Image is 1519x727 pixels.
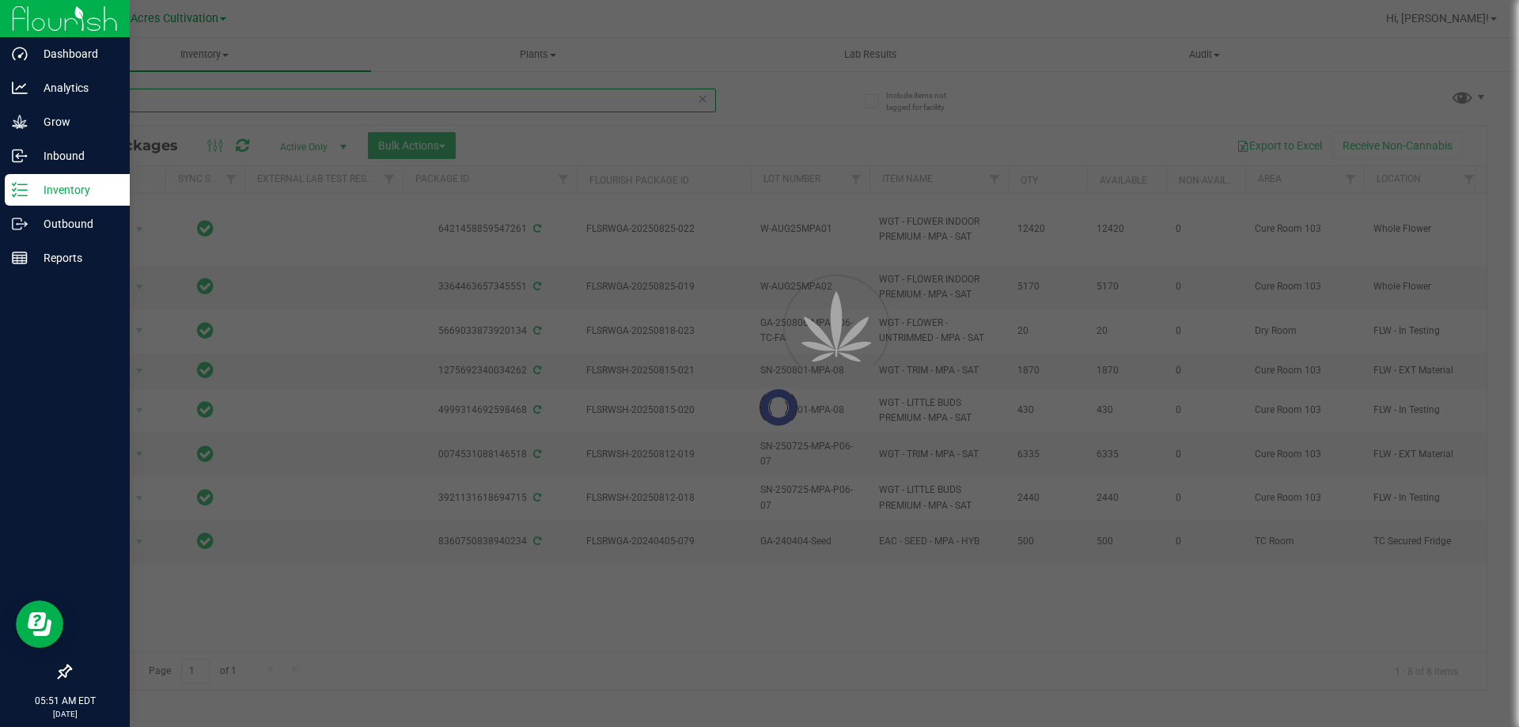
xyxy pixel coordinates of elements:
[12,216,28,232] inline-svg: Outbound
[12,46,28,62] inline-svg: Dashboard
[28,44,123,63] p: Dashboard
[12,148,28,164] inline-svg: Inbound
[28,146,123,165] p: Inbound
[28,112,123,131] p: Grow
[28,180,123,199] p: Inventory
[28,248,123,267] p: Reports
[12,80,28,96] inline-svg: Analytics
[7,694,123,708] p: 05:51 AM EDT
[12,182,28,198] inline-svg: Inventory
[28,78,123,97] p: Analytics
[16,600,63,648] iframe: Resource center
[12,250,28,266] inline-svg: Reports
[28,214,123,233] p: Outbound
[7,708,123,720] p: [DATE]
[12,114,28,130] inline-svg: Grow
